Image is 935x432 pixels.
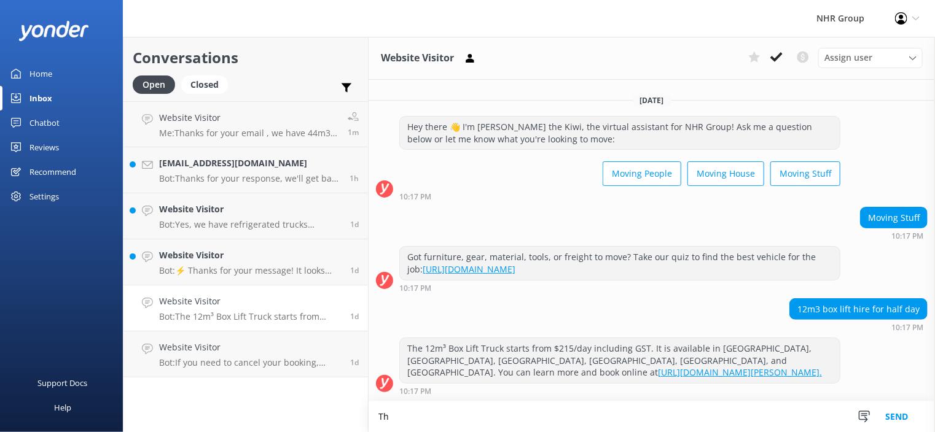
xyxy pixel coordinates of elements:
strong: 10:17 PM [891,233,923,240]
div: Closed [181,75,228,94]
div: Recommend [29,160,76,184]
span: Oct 12 2025 12:45pm (UTC +13:00) Pacific/Auckland [350,173,359,183]
div: Home [29,61,52,86]
div: The 12m³ Box Lift Truck starts from $215/day including GST. It is available in [GEOGRAPHIC_DATA],... [400,338,840,383]
div: Oct 10 2025 10:17pm (UTC +13:00) Pacific/Auckland [399,192,840,201]
textarea: Thanks f [369,401,935,432]
div: Oct 10 2025 10:17pm (UTC +13:00) Pacific/Auckland [399,283,840,292]
div: Hey there 👋 I'm [PERSON_NAME] the Kiwi, the virtual assistant for NHR Group! Ask me a question be... [400,117,840,149]
div: Settings [29,184,59,209]
img: yonder-white-logo.png [18,21,89,41]
p: Bot: Yes, we have refrigerated trucks available for rent, perfect for chilled or frozen goods. Yo... [159,219,341,230]
a: Website VisitorBot:⚡ Thanks for your message! It looks like this one might be best handled by our... [123,239,368,285]
a: Website VisitorBot:The 12m³ Box Lift Truck starts from $215/day including GST. It is available in... [123,285,368,331]
button: Moving House [687,161,764,186]
button: Send [874,401,920,432]
div: Reviews [29,135,59,160]
div: Moving Stuff [861,207,927,228]
a: Website VisitorBot:Yes, we have refrigerated trucks available for rent, perfect for chilled or fr... [123,193,368,239]
div: Chatbot [29,110,60,135]
a: [URL][DOMAIN_NAME][PERSON_NAME]. [658,366,822,378]
p: Bot: The 12m³ Box Lift Truck starts from $215/day including GST. It is available in [GEOGRAPHIC_D... [159,311,341,322]
span: Oct 11 2025 06:56am (UTC +13:00) Pacific/Auckland [350,219,359,229]
p: Bot: If you need to cancel your booking, please contact the NHR Group team at 0800 110 110, or se... [159,357,341,368]
button: Moving People [603,161,681,186]
h4: [EMAIL_ADDRESS][DOMAIN_NAME] [159,156,340,170]
div: Support Docs [38,371,88,395]
p: Bot: Thanks for your response, we'll get back to you as soon as we can during opening hours. [159,173,340,184]
h4: Website Visitor [159,249,341,262]
p: Bot: ⚡ Thanks for your message! It looks like this one might be best handled by our team directly... [159,265,341,276]
a: Open [133,77,181,91]
div: Oct 10 2025 10:17pm (UTC +13:00) Pacific/Auckland [860,231,928,240]
div: Oct 10 2025 10:17pm (UTC +13:00) Pacific/Auckland [399,387,840,395]
a: [EMAIL_ADDRESS][DOMAIN_NAME]Bot:Thanks for your response, we'll get back to you as soon as we can... [123,147,368,193]
strong: 10:17 PM [399,193,431,201]
a: Closed [181,77,234,91]
strong: 10:17 PM [891,324,923,331]
strong: 10:17 PM [399,388,431,395]
a: Website VisitorBot:If you need to cancel your booking, please contact the NHR Group team at 0800 ... [123,331,368,377]
h3: Website Visitor [381,50,454,66]
div: Open [133,75,175,94]
h4: Website Visitor [159,295,341,308]
div: 12m3 box lift hire for half day [790,299,927,320]
h4: Website Visitor [159,341,341,354]
span: Oct 10 2025 06:37pm (UTC +13:00) Pacific/Auckland [350,357,359,368]
a: Website VisitorMe:Thanks for your email , we have 44m3 curtain sider truck and the deck length of... [123,101,368,147]
div: Assign User [818,48,923,67]
span: Assign user [824,51,872,64]
h4: Website Visitor [159,111,338,125]
div: Got furniture, gear, material, tools, or freight to move? Take our quiz to find the best vehicle ... [400,247,840,279]
div: Oct 10 2025 10:17pm (UTC +13:00) Pacific/Auckland [789,323,928,331]
span: [DATE] [633,95,671,106]
div: Inbox [29,86,52,110]
button: Moving Stuff [770,161,840,186]
h4: Website Visitor [159,202,341,216]
span: Oct 11 2025 03:04am (UTC +13:00) Pacific/Auckland [350,265,359,276]
h2: Conversations [133,46,359,69]
strong: 10:17 PM [399,285,431,292]
span: Oct 12 2025 02:16pm (UTC +13:00) Pacific/Auckland [348,127,359,137]
span: Oct 10 2025 10:17pm (UTC +13:00) Pacific/Auckland [350,311,359,322]
div: Help [54,395,71,420]
p: Me: Thanks for your email , we have 44m3 curtain sider truck and the deck length of the truck is ... [159,128,338,139]
a: [URL][DOMAIN_NAME] [423,263,515,275]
